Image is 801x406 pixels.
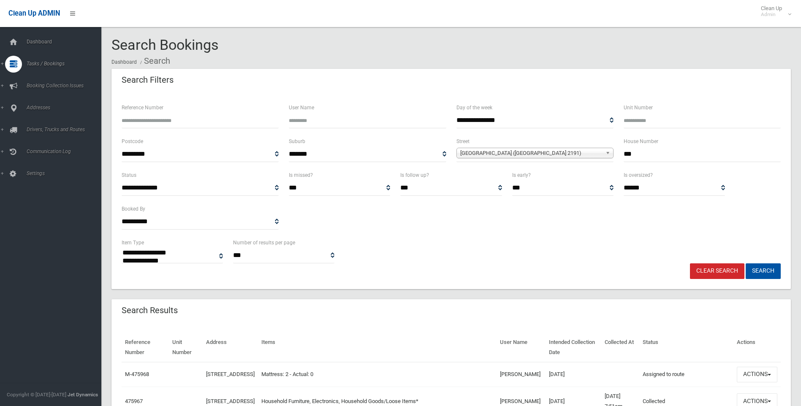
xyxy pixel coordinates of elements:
th: Unit Number [169,333,203,362]
header: Search Results [111,302,188,319]
th: Actions [733,333,781,362]
span: Drivers, Trucks and Routes [24,127,108,133]
span: Addresses [24,105,108,111]
label: Is follow up? [400,171,429,180]
label: Day of the week [456,103,492,112]
label: Item Type [122,238,144,247]
span: [GEOGRAPHIC_DATA] ([GEOGRAPHIC_DATA] 2191) [460,148,602,158]
small: Admin [761,11,782,18]
span: Tasks / Bookings [24,61,108,67]
th: Items [258,333,497,362]
th: Collected At [601,333,639,362]
a: Dashboard [111,59,137,65]
li: Search [138,53,170,69]
th: Intended Collection Date [546,333,601,362]
td: Mattress: 2 - Actual: 0 [258,362,497,387]
td: [DATE] [546,362,601,387]
span: Communication Log [24,149,108,154]
label: Street [456,137,470,146]
label: Unit Number [624,103,653,112]
span: Search Bookings [111,36,219,53]
label: Number of results per page [233,238,295,247]
a: Clear Search [690,263,744,279]
span: Dashboard [24,39,108,45]
th: Status [639,333,733,362]
th: User Name [497,333,546,362]
th: Reference Number [122,333,169,362]
button: Search [746,263,781,279]
span: Clean Up [757,5,790,18]
strong: Jet Dynamics [68,392,98,398]
label: Is early? [512,171,531,180]
a: [STREET_ADDRESS] [206,398,255,404]
a: M-475968 [125,371,149,377]
td: Assigned to route [639,362,733,387]
label: Postcode [122,137,143,146]
button: Actions [737,367,777,382]
label: House Number [624,137,658,146]
header: Search Filters [111,72,184,88]
span: Booking Collection Issues [24,83,108,89]
span: Clean Up ADMIN [8,9,60,17]
label: User Name [289,103,314,112]
span: Settings [24,171,108,176]
label: Suburb [289,137,305,146]
td: [PERSON_NAME] [497,362,546,387]
label: Booked By [122,204,145,214]
th: Address [203,333,258,362]
label: Reference Number [122,103,163,112]
label: Is oversized? [624,171,653,180]
a: [STREET_ADDRESS] [206,371,255,377]
label: Is missed? [289,171,313,180]
a: 475967 [125,398,143,404]
label: Status [122,171,136,180]
span: Copyright © [DATE]-[DATE] [7,392,66,398]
